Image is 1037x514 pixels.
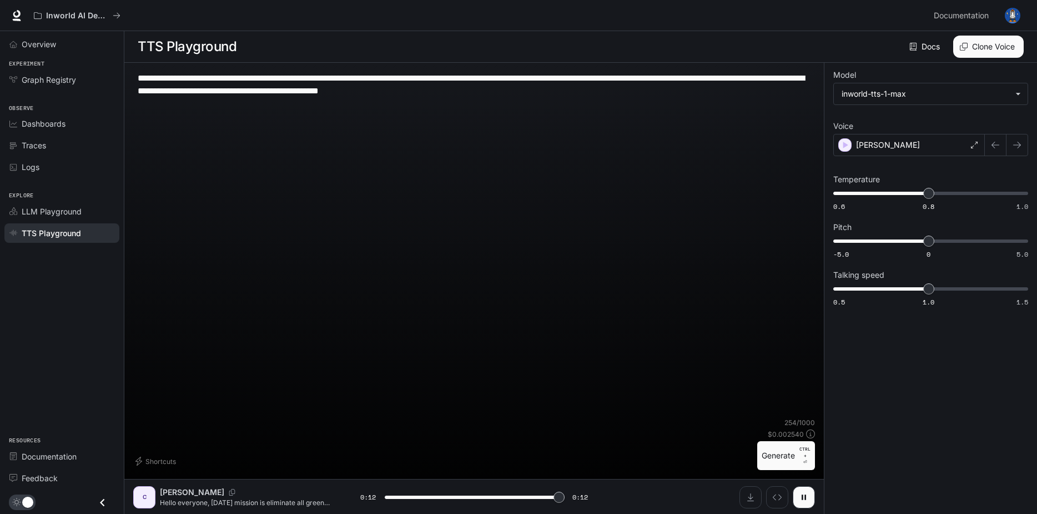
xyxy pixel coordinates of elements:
a: TTS Playground [4,223,119,243]
p: CTRL + [799,446,811,459]
a: Overview [4,34,119,54]
span: Feedback [22,472,58,484]
span: Documentation [22,451,77,462]
span: 1.0 [1016,202,1028,211]
div: inworld-tts-1-max [834,83,1028,104]
a: Traces [4,136,119,155]
a: Feedback [4,468,119,488]
span: LLM Playground [22,206,82,217]
span: 0.8 [923,202,934,211]
p: [PERSON_NAME] [856,139,920,151]
p: ⏎ [799,446,811,466]
button: User avatar [1001,4,1024,27]
p: [PERSON_NAME] [160,487,224,498]
button: Inspect [766,486,788,508]
a: LLM Playground [4,202,119,221]
a: Graph Registry [4,70,119,89]
p: Temperature [833,176,880,183]
span: Overview [22,38,56,50]
a: Documentation [4,447,119,466]
span: 1.5 [1016,297,1028,307]
span: Documentation [934,9,989,23]
p: 254 / 1000 [784,418,815,427]
button: Shortcuts [133,452,180,470]
span: 5.0 [1016,249,1028,259]
a: Docs [907,36,944,58]
a: Dashboards [4,114,119,133]
img: User avatar [1005,8,1020,23]
span: Dark mode toggle [22,496,33,508]
p: Pitch [833,223,852,231]
a: Documentation [929,4,997,27]
button: Clone Voice [953,36,1024,58]
span: 0 [927,249,930,259]
button: All workspaces [29,4,125,27]
span: 0.5 [833,297,845,307]
a: Logs [4,157,119,177]
button: Download audio [739,486,762,508]
span: Graph Registry [22,74,76,86]
button: Close drawer [90,491,115,514]
button: Copy Voice ID [224,489,240,496]
h1: TTS Playground [138,36,236,58]
span: Traces [22,139,46,151]
span: 1.0 [923,297,934,307]
span: Logs [22,161,39,173]
p: Talking speed [833,271,884,279]
p: Hello everyone, [DATE] mission is eliminate all green people. This mission can be hard if there i... [160,498,334,507]
span: TTS Playground [22,227,81,239]
span: 0:12 [572,492,588,503]
span: -5.0 [833,249,849,259]
div: inworld-tts-1-max [842,88,1010,99]
p: Model [833,71,856,79]
span: 0:12 [360,492,376,503]
p: Inworld AI Demos [46,11,108,21]
button: GenerateCTRL +⏎ [757,441,815,470]
span: 0.6 [833,202,845,211]
p: Voice [833,122,853,130]
p: $ 0.002540 [768,430,804,439]
div: C [135,488,153,506]
span: Dashboards [22,118,66,129]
